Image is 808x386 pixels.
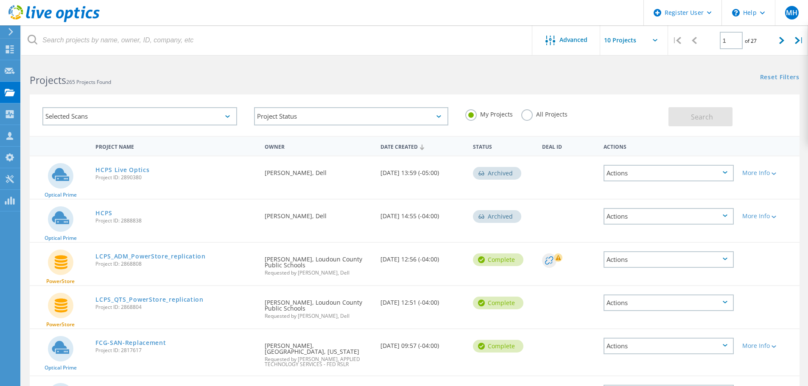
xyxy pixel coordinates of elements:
[376,156,469,184] div: [DATE] 13:59 (-05:00)
[604,251,734,268] div: Actions
[604,208,734,225] div: Actions
[376,138,469,154] div: Date Created
[376,200,469,228] div: [DATE] 14:55 (-04:00)
[42,107,237,125] div: Selected Scans
[260,156,376,184] div: [PERSON_NAME], Dell
[473,297,523,309] div: Complete
[742,170,795,176] div: More Info
[260,200,376,228] div: [PERSON_NAME], Dell
[473,253,523,266] div: Complete
[95,218,256,223] span: Project ID: 2888838
[791,25,808,56] div: |
[742,213,795,219] div: More Info
[742,343,795,349] div: More Info
[376,329,469,357] div: [DATE] 09:57 (-04:00)
[8,18,100,24] a: Live Optics Dashboard
[260,286,376,327] div: [PERSON_NAME], Loudoun County Public Schools
[473,340,523,353] div: Complete
[604,338,734,354] div: Actions
[95,167,149,173] a: HCPS Live Optics
[66,78,111,86] span: 265 Projects Found
[473,167,521,180] div: Archived
[260,243,376,284] div: [PERSON_NAME], Loudoun County Public Schools
[95,210,112,216] a: HCPS
[95,340,166,346] a: FCG-SAN-Replacement
[46,322,75,327] span: PowerStore
[95,305,256,310] span: Project ID: 2868804
[265,357,372,367] span: Requested by [PERSON_NAME], APPLIED TECHNOLOGY SERVICES - FED RSLR
[786,9,797,16] span: MH
[473,210,521,223] div: Archived
[668,107,733,126] button: Search
[604,294,734,311] div: Actions
[46,279,75,284] span: PowerStore
[376,243,469,271] div: [DATE] 12:56 (-04:00)
[95,175,256,180] span: Project ID: 2890380
[745,37,757,44] span: of 27
[559,37,587,43] span: Advanced
[45,192,77,197] span: Optical Prime
[91,138,260,154] div: Project Name
[95,261,256,267] span: Project ID: 2868808
[95,297,204,303] a: LCPS_QTS_PowerStore_replication
[254,107,449,125] div: Project Status
[668,25,685,56] div: |
[604,165,734,181] div: Actions
[376,286,469,314] div: [DATE] 12:51 (-04:00)
[260,138,376,154] div: Owner
[691,112,713,122] span: Search
[760,74,800,81] a: Reset Filters
[521,109,568,117] label: All Projects
[45,236,77,241] span: Optical Prime
[599,138,738,154] div: Actions
[95,253,206,259] a: LCPS_ADM_PowerStore_replication
[465,109,513,117] label: My Projects
[30,73,66,87] b: Projects
[95,348,256,353] span: Project ID: 2817617
[732,9,740,17] svg: \n
[265,314,372,319] span: Requested by [PERSON_NAME], Dell
[469,138,538,154] div: Status
[265,270,372,275] span: Requested by [PERSON_NAME], Dell
[21,25,533,55] input: Search projects by name, owner, ID, company, etc
[45,365,77,370] span: Optical Prime
[260,329,376,375] div: [PERSON_NAME], [GEOGRAPHIC_DATA], [US_STATE]
[538,138,599,154] div: Deal Id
